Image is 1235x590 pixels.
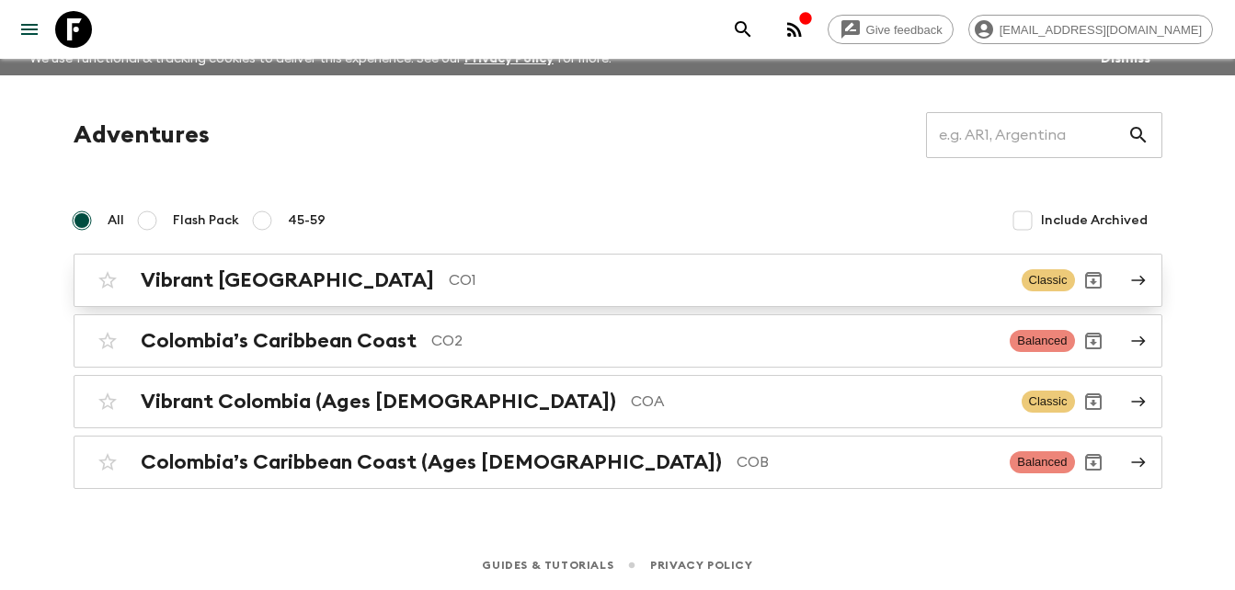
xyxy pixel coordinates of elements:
button: Dismiss [1096,46,1155,72]
a: Give feedback [828,15,954,44]
span: All [108,211,124,230]
button: Archive [1075,444,1112,481]
button: Archive [1075,323,1112,359]
input: e.g. AR1, Argentina [926,109,1127,161]
button: search adventures [725,11,761,48]
span: Classic [1022,269,1075,291]
span: Classic [1022,391,1075,413]
span: [EMAIL_ADDRESS][DOMAIN_NAME] [989,23,1212,37]
button: Archive [1075,262,1112,299]
p: CO2 [431,330,996,352]
p: COB [737,451,996,473]
p: CO1 [449,269,1007,291]
span: 45-59 [288,211,326,230]
a: Privacy Policy [650,555,752,575]
h2: Colombia’s Caribbean Coast [141,329,417,353]
div: [EMAIL_ADDRESS][DOMAIN_NAME] [968,15,1213,44]
h2: Colombia’s Caribbean Coast (Ages [DEMOGRAPHIC_DATA]) [141,450,722,474]
h1: Adventures [74,117,210,153]
span: Balanced [1010,330,1074,352]
button: Archive [1075,383,1112,420]
a: Colombia’s Caribbean Coast (Ages [DEMOGRAPHIC_DATA])COBBalancedArchive [74,436,1162,489]
p: We use functional & tracking cookies to deliver this experience. See our for more. [22,42,619,75]
a: Colombia’s Caribbean CoastCO2BalancedArchive [74,314,1162,368]
a: Vibrant Colombia (Ages [DEMOGRAPHIC_DATA])COAClassicArchive [74,375,1162,428]
span: Give feedback [856,23,953,37]
button: menu [11,11,48,48]
span: Flash Pack [173,211,239,230]
span: Balanced [1010,451,1074,473]
h2: Vibrant Colombia (Ages [DEMOGRAPHIC_DATA]) [141,390,616,414]
a: Guides & Tutorials [482,555,613,575]
h2: Vibrant [GEOGRAPHIC_DATA] [141,268,434,292]
a: Privacy Policy [464,52,554,65]
p: COA [631,391,1007,413]
a: Vibrant [GEOGRAPHIC_DATA]CO1ClassicArchive [74,254,1162,307]
span: Include Archived [1041,211,1148,230]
